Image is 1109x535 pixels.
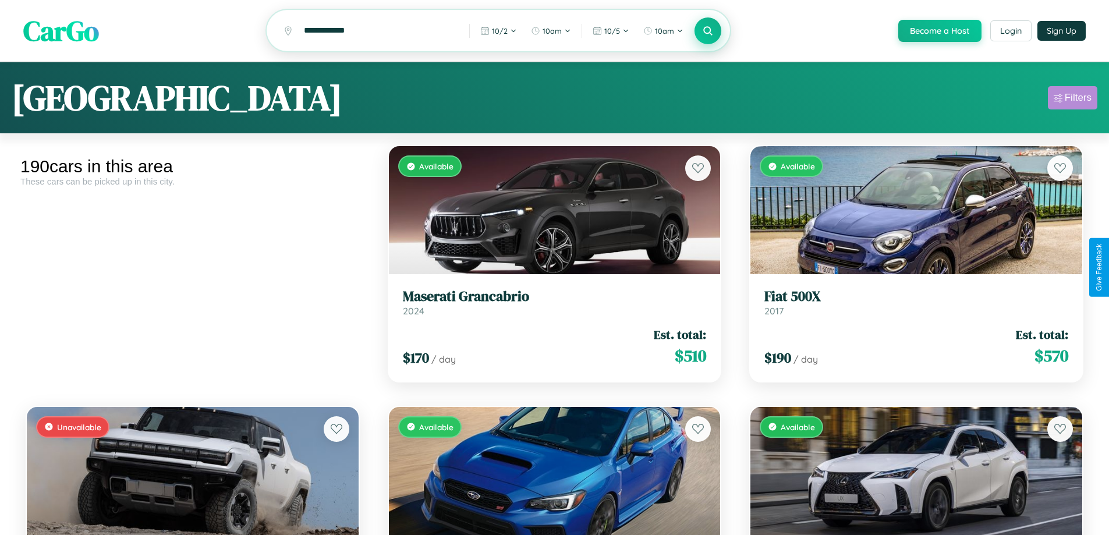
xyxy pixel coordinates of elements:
[654,326,706,343] span: Est. total:
[492,26,508,36] span: 10 / 2
[604,26,620,36] span: 10 / 5
[57,422,101,432] span: Unavailable
[403,288,707,305] h3: Maserati Grancabrio
[764,288,1068,305] h3: Fiat 500X
[431,353,456,365] span: / day
[764,305,784,317] span: 2017
[1034,344,1068,367] span: $ 570
[403,348,429,367] span: $ 170
[764,348,791,367] span: $ 190
[990,20,1032,41] button: Login
[764,288,1068,317] a: Fiat 500X2017
[587,22,635,40] button: 10/5
[419,422,453,432] span: Available
[793,353,818,365] span: / day
[525,22,577,40] button: 10am
[1016,326,1068,343] span: Est. total:
[12,74,342,122] h1: [GEOGRAPHIC_DATA]
[655,26,674,36] span: 10am
[543,26,562,36] span: 10am
[23,12,99,50] span: CarGo
[1048,86,1097,109] button: Filters
[20,176,365,186] div: These cars can be picked up in this city.
[1065,92,1092,104] div: Filters
[675,344,706,367] span: $ 510
[898,20,982,42] button: Become a Host
[474,22,523,40] button: 10/2
[20,157,365,176] div: 190 cars in this area
[403,305,424,317] span: 2024
[637,22,689,40] button: 10am
[781,422,815,432] span: Available
[1095,244,1103,291] div: Give Feedback
[781,161,815,171] span: Available
[403,288,707,317] a: Maserati Grancabrio2024
[1037,21,1086,41] button: Sign Up
[419,161,453,171] span: Available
